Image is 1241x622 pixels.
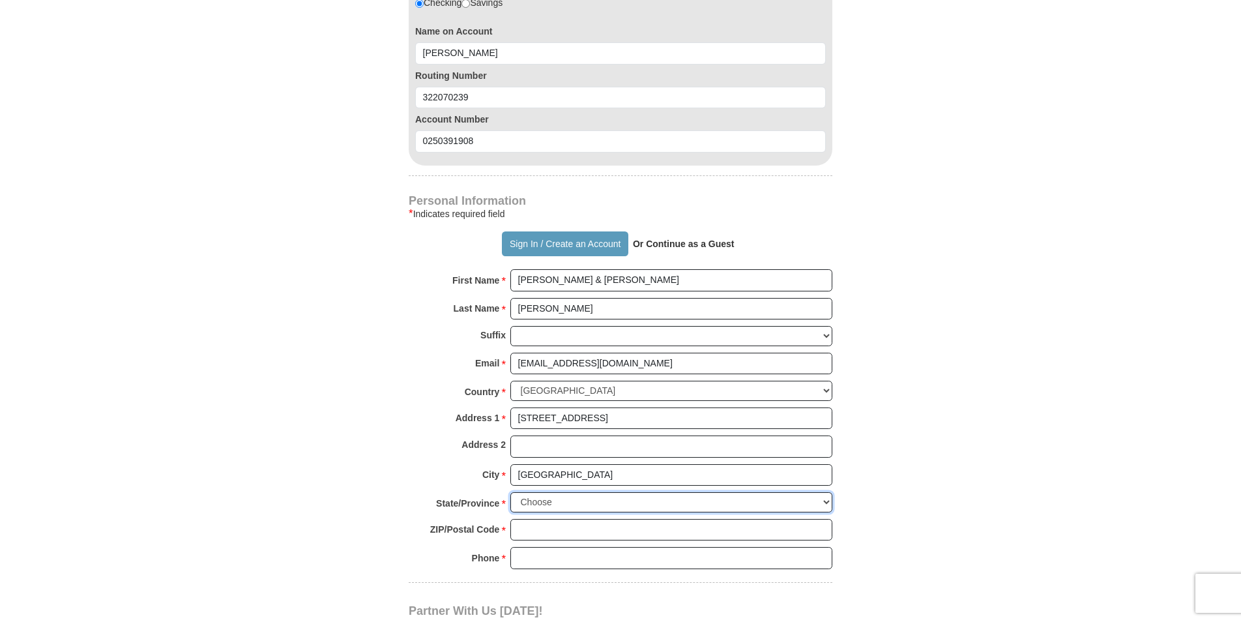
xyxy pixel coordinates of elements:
strong: Last Name [454,299,500,318]
strong: State/Province [436,494,499,512]
label: Routing Number [415,69,826,82]
strong: Address 2 [461,436,506,454]
label: Name on Account [415,25,826,38]
strong: First Name [452,271,499,289]
strong: City [482,466,499,484]
h4: Personal Information [409,196,832,206]
div: Indicates required field [409,206,832,222]
span: Partner With Us [DATE]! [409,604,543,617]
button: Sign In / Create an Account [502,231,628,256]
strong: ZIP/Postal Code [430,520,500,539]
strong: Country [465,383,500,401]
strong: Phone [472,549,500,567]
strong: Email [475,354,499,372]
strong: Address 1 [456,409,500,427]
strong: Or Continue as a Guest [633,239,735,249]
strong: Suffix [480,326,506,344]
label: Account Number [415,113,826,126]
